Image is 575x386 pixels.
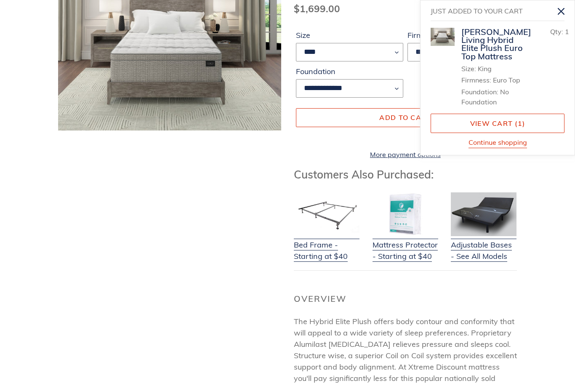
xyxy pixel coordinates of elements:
span: Qty: [550,27,563,36]
span: $1,699.00 [294,3,340,15]
li: Size: King [461,64,531,74]
label: Foundation [296,66,403,77]
div: [PERSON_NAME] Living Hybrid Elite Plush Euro Top Mattress [461,28,531,60]
a: Mattress Protector - Starting at $40 [373,229,438,262]
button: Continue shopping [469,137,527,148]
label: Size [296,29,403,41]
ul: Product details [461,62,531,107]
button: Add to cart [296,108,515,127]
span: Add to cart [379,113,431,122]
span: 1 item [518,119,522,128]
h2: Overview [294,294,517,304]
label: Firmness [407,29,515,41]
h2: Just added to your cart [431,4,552,19]
img: Bed Frame [294,192,359,236]
button: Close [552,2,571,21]
li: Firmness: Euro Top [461,75,531,85]
a: Bed Frame - Starting at $40 [294,229,359,262]
h3: Customers Also Purchased: [294,168,517,181]
a: View cart (1 item) [431,114,564,133]
a: Adjustable Bases - See All Models [451,229,516,262]
a: More payment options [296,149,515,160]
img: Mattress Protector [373,192,438,236]
li: Foundation: No Foundation [461,87,531,107]
span: 1 [565,27,569,36]
img: Adjustable Base [451,192,516,236]
img: scott living elite euro top plush lifestyle [431,28,455,46]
